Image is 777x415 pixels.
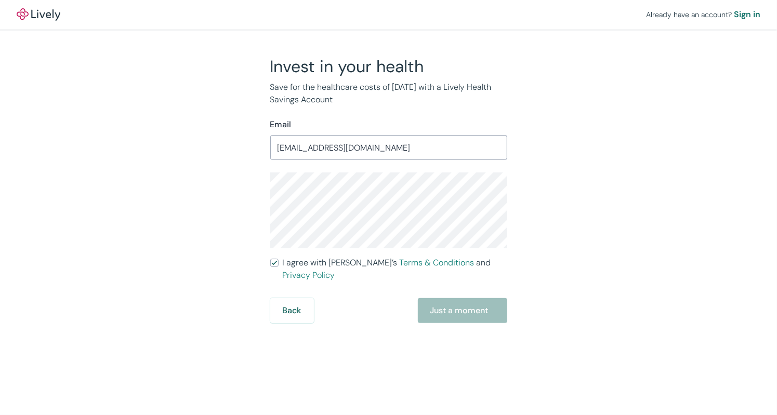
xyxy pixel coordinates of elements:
a: Sign in [734,8,760,21]
a: Terms & Conditions [400,257,475,268]
p: Save for the healthcare costs of [DATE] with a Lively Health Savings Account [270,81,507,106]
span: I agree with [PERSON_NAME]’s and [283,257,507,282]
img: Lively [17,8,60,21]
a: Privacy Policy [283,270,335,280]
h2: Invest in your health [270,56,507,77]
label: Email [270,118,292,131]
div: Already have an account? [646,8,760,21]
a: LivelyLively [17,8,60,21]
button: Back [270,298,314,323]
